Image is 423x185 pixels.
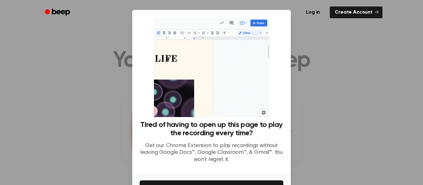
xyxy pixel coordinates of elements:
[41,6,76,19] a: Beep
[140,121,283,137] h3: Tired of having to open up this page to play the recording every time?
[330,6,382,18] a: Create Account
[154,17,269,117] img: Beep extension in action
[300,5,326,19] a: Log in
[140,142,283,163] p: Get our Chrome Extension to play recordings without leaving Google Docs™, Google Classroom™, & Gm...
